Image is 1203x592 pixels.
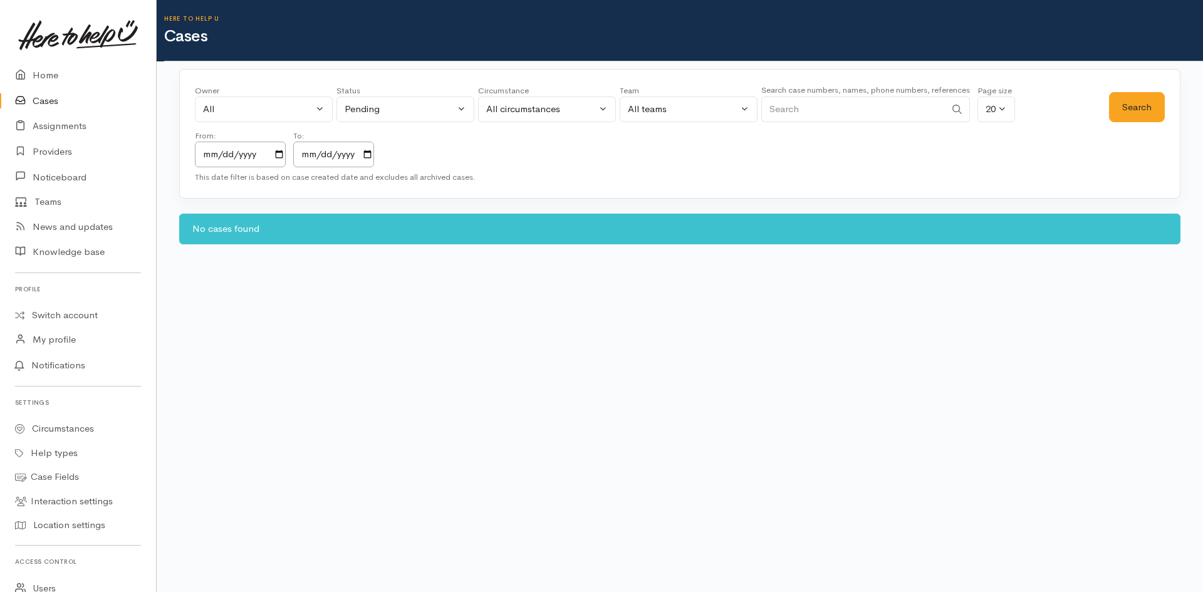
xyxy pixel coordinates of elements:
div: All [203,102,313,117]
button: Pending [336,96,474,122]
div: Page size [977,85,1015,97]
h6: Here to help u [164,15,1203,22]
div: All teams [628,102,738,117]
div: All circumstances [486,102,596,117]
button: 20 [977,96,1015,122]
div: 20 [986,102,996,117]
div: Team [620,85,758,97]
button: All circumstances [478,96,616,122]
button: Search [1109,92,1165,123]
div: Pending [345,102,455,117]
button: All [195,96,333,122]
div: To: [293,130,374,142]
h6: Access control [15,553,141,570]
h1: Cases [164,28,1203,46]
div: Circumstance [478,85,616,97]
small: Search case numbers, names, phone numbers, references [761,85,970,95]
div: Status [336,85,474,97]
button: All teams [620,96,758,122]
div: This date filter is based on case created date and excludes all archived cases. [195,171,1165,184]
input: Search [761,96,945,122]
h6: Settings [15,394,141,411]
h6: Profile [15,281,141,298]
div: No cases found [179,214,1180,244]
div: From: [195,130,286,142]
div: Owner [195,85,333,97]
